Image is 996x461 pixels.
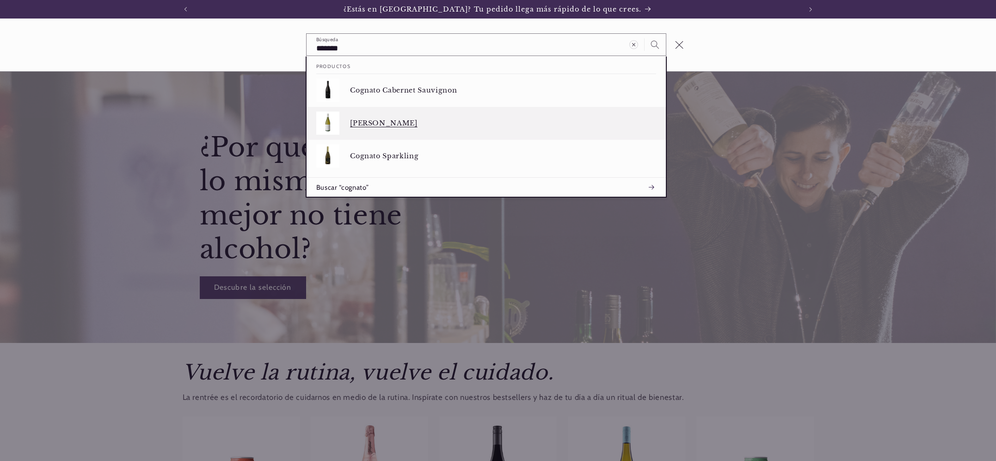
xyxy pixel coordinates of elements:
[669,34,690,56] button: Cerrar
[307,74,666,107] a: Cognato Cabernet Sauvignon
[350,152,656,160] p: Cognato Sparkling
[316,144,339,168] img: Cognato Sparkling
[350,86,656,94] p: Cognato Cabernet Sauvignon
[316,112,339,135] img: Cognato Chenin Blanc
[645,34,666,55] button: Búsqueda
[307,140,666,173] a: Cognato Sparkling
[307,107,666,140] a: [PERSON_NAME]
[316,183,369,192] span: Buscar “cognato”
[316,79,339,102] img: Cognato Cabernet Sauvignon
[623,34,644,55] button: Borrar término de búsqueda
[344,5,641,13] span: ¿Estás en [GEOGRAPHIC_DATA]? Tu pedido llega más rápido de lo que crees.
[316,56,656,74] h2: Productos
[350,119,656,127] p: [PERSON_NAME]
